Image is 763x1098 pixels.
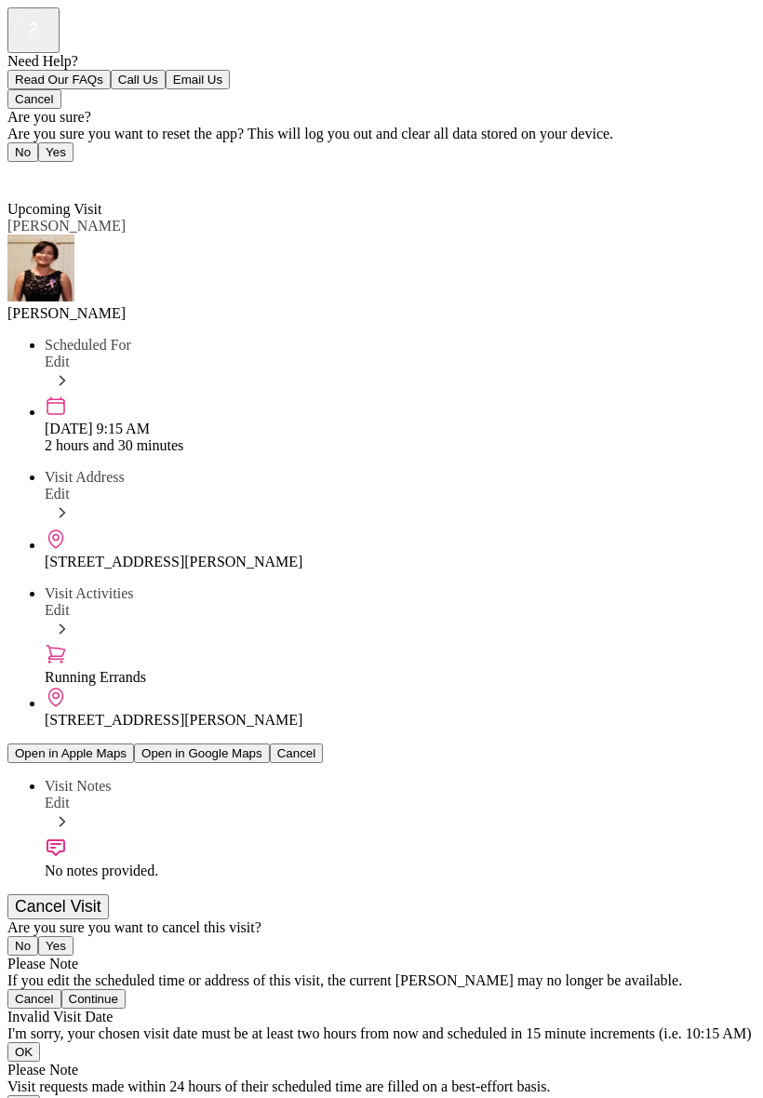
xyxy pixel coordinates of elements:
span: Visit Address [45,469,125,485]
button: Yes [38,142,74,162]
a: Back [7,167,49,183]
button: Cancel Visit [7,894,109,919]
span: Scheduled For [45,337,131,353]
span: Edit [45,795,70,810]
button: Open in Google Maps [134,743,270,763]
button: Yes [38,936,74,956]
div: 2 hours and 30 minutes [45,437,756,454]
div: Invalid Visit Date [7,1009,756,1025]
div: Are you sure you want to cancel this visit? [7,919,756,936]
button: Cancel [7,989,61,1009]
span: Edit [45,486,70,502]
img: avatar [7,234,74,301]
button: No [7,936,38,956]
span: Upcoming Visit [7,201,101,217]
span: Edit [45,602,70,618]
button: No [7,142,38,162]
div: Please Note [7,1062,756,1078]
button: Read Our FAQs [7,70,111,89]
button: OK [7,1042,40,1062]
div: [DATE] 9:15 AM [45,421,756,437]
button: Cancel [7,89,61,109]
div: Are you sure you want to reset the app? This will log you out and clear all data stored on your d... [7,126,756,142]
div: [STREET_ADDRESS][PERSON_NAME] [45,554,756,570]
button: Cancel [270,743,324,763]
span: Visit Notes [45,778,111,794]
div: [STREET_ADDRESS][PERSON_NAME] [45,712,756,729]
div: Are you sure? [7,109,756,126]
div: Visit requests made within 24 hours of their scheduled time are filled on a best-effort basis. [7,1078,756,1095]
div: No notes provided. [45,863,756,879]
div: Running Errands [45,669,756,686]
div: Please Note [7,956,756,972]
span: Back [19,167,49,183]
div: [PERSON_NAME] [7,305,756,322]
div: I'm sorry, your chosen visit date must be at least two hours from now and scheduled in 15 minute ... [7,1025,756,1042]
div: If you edit the scheduled time or address of this visit, the current [PERSON_NAME] may no longer ... [7,972,756,989]
div: Need Help? [7,53,756,70]
span: Visit Activities [45,585,133,601]
span: Edit [45,354,70,369]
button: Email Us [166,70,230,89]
span: [PERSON_NAME] [7,218,126,234]
button: Open in Apple Maps [7,743,134,763]
button: Continue [61,989,126,1009]
button: Call Us [111,70,166,89]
